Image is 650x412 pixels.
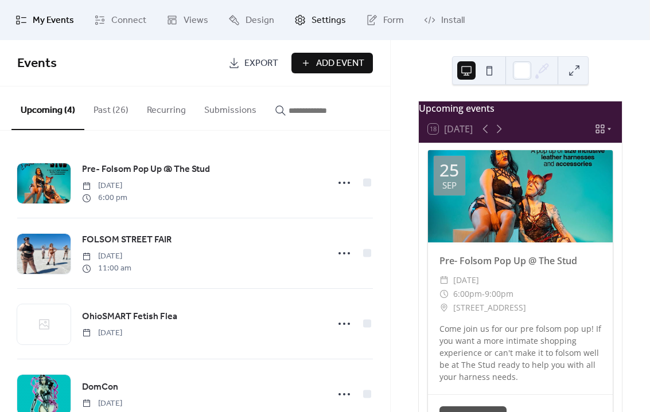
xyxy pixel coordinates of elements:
a: My Events [7,5,83,36]
span: Settings [312,14,346,28]
span: My Events [33,14,74,28]
span: [DATE] [82,327,122,339]
span: Export [244,57,278,70]
a: Views [158,5,217,36]
span: [DATE] [82,250,131,262]
a: DomCon [82,380,118,395]
span: FOLSOM STREET FAIR [82,233,172,247]
span: Form [383,14,404,28]
span: Add Event [316,57,364,70]
span: Connect [111,14,146,28]
div: ​ [439,273,449,287]
a: Pre- Folsom Pop Up @ The Stud [82,162,210,177]
div: Sep [442,181,457,190]
div: Come join us for our pre folsom pop up! If you want a more intimate shopping experience or can't ... [428,323,613,383]
button: Past (26) [84,87,138,129]
a: FOLSOM STREET FAIR [82,233,172,248]
span: 9:00pm [485,287,513,301]
span: Install [441,14,465,28]
a: Settings [286,5,355,36]
a: Form [357,5,412,36]
span: DomCon [82,380,118,394]
span: 6:00pm [453,287,482,301]
span: 11:00 am [82,262,131,274]
span: [DATE] [82,398,122,410]
span: 6:00 pm [82,192,127,204]
button: Add Event [291,53,373,73]
span: [DATE] [453,273,479,287]
div: ​ [439,287,449,301]
span: [STREET_ADDRESS] [453,301,526,315]
button: Submissions [195,87,266,129]
a: Design [220,5,283,36]
a: Export [220,53,287,73]
div: 25 [439,162,459,179]
span: Events [17,51,57,76]
a: Connect [85,5,155,36]
div: Upcoming events [419,101,622,115]
button: Recurring [138,87,195,129]
a: Install [415,5,473,36]
div: Pre- Folsom Pop Up @ The Stud [428,254,613,268]
span: Views [184,14,208,28]
span: OhioSMART Fetish Flea [82,310,177,324]
span: [DATE] [82,180,127,192]
button: Upcoming (4) [11,87,84,130]
span: - [482,287,485,301]
a: OhioSMART Fetish Flea [82,309,177,324]
span: Pre- Folsom Pop Up @ The Stud [82,163,210,176]
span: Design [246,14,274,28]
div: ​ [439,301,449,315]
